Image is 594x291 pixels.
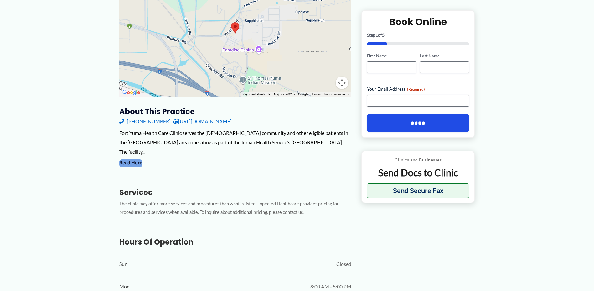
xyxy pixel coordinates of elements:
label: First Name [367,53,416,59]
span: 1 [375,32,378,38]
span: Closed [336,259,351,269]
p: The clinic may offer more services and procedures than what is listed. Expected Healthcare provid... [119,200,351,217]
label: Your Email Address [367,86,469,92]
p: Step of [367,33,469,37]
span: 5 [382,32,385,38]
span: (Required) [407,87,425,92]
h3: Hours of Operation [119,237,351,247]
p: Clinics and Businesses [367,156,470,164]
button: Send Secure Fax [367,183,470,198]
button: Read More [119,159,142,167]
p: Send Docs to Clinic [367,167,470,179]
img: Google [121,88,142,97]
a: [PHONE_NUMBER] [119,117,171,126]
a: Report a map error [324,93,349,96]
a: [URL][DOMAIN_NAME] [173,117,232,126]
a: Terms (opens in new tab) [312,93,321,96]
div: Fort Yuma Health Care Clinic serves the [DEMOGRAPHIC_DATA] community and other eligible patients ... [119,128,351,156]
h2: Book Online [367,16,469,28]
h3: Services [119,188,351,197]
button: Map camera controls [336,77,348,89]
label: Last Name [420,53,469,59]
span: Sun [119,259,127,269]
h3: About this practice [119,107,351,116]
a: Open this area in Google Maps (opens a new window) [121,88,142,97]
button: Keyboard shortcuts [243,92,270,97]
span: Map data ©2025 Google [274,93,308,96]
